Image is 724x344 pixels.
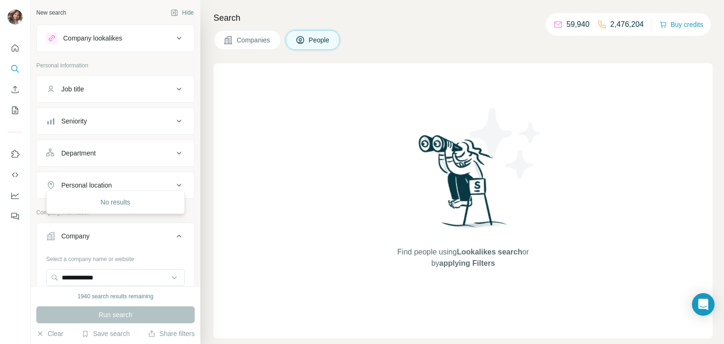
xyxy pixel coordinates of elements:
[457,248,522,256] span: Lookalikes search
[63,33,122,43] div: Company lookalikes
[439,259,495,267] span: applying Filters
[46,251,185,263] div: Select a company name or website
[37,27,194,49] button: Company lookalikes
[8,187,23,204] button: Dashboard
[8,102,23,119] button: My lists
[78,292,154,301] div: 1940 search results remaining
[37,174,194,197] button: Personal location
[36,8,66,17] div: New search
[214,11,713,25] h4: Search
[414,132,512,238] img: Surfe Illustration - Woman searching with binoculars
[8,9,23,25] img: Avatar
[567,19,590,30] p: 59,940
[8,208,23,225] button: Feedback
[237,35,271,45] span: Companies
[37,142,194,164] button: Department
[37,78,194,100] button: Job title
[36,329,63,338] button: Clear
[61,116,87,126] div: Seniority
[36,61,195,70] p: Personal information
[37,225,194,251] button: Company
[463,101,548,186] img: Surfe Illustration - Stars
[61,84,84,94] div: Job title
[610,19,644,30] p: 2,476,204
[309,35,330,45] span: People
[8,166,23,183] button: Use Surfe API
[82,329,130,338] button: Save search
[164,6,200,20] button: Hide
[8,40,23,57] button: Quick start
[8,60,23,77] button: Search
[659,18,703,31] button: Buy credits
[692,293,715,316] div: Open Intercom Messenger
[387,246,538,269] span: Find people using or by
[61,231,90,241] div: Company
[61,148,96,158] div: Department
[148,329,195,338] button: Share filters
[8,81,23,98] button: Enrich CSV
[61,180,112,190] div: Personal location
[8,146,23,163] button: Use Surfe on LinkedIn
[49,193,182,212] div: No results
[36,208,195,217] p: Company information
[37,110,194,132] button: Seniority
